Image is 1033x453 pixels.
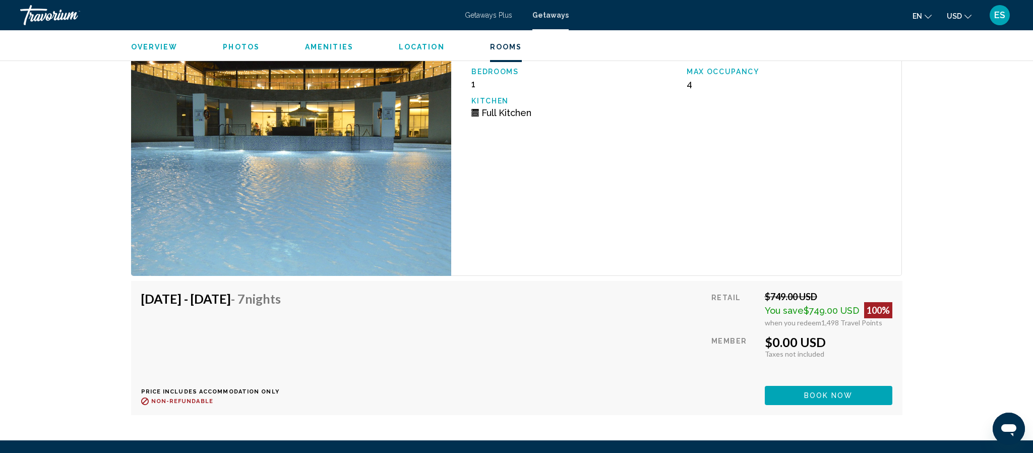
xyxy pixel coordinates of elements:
[711,334,757,378] div: Member
[471,97,677,105] p: Kitchen
[687,68,892,76] p: Max Occupancy
[804,392,853,400] span: Book now
[821,318,882,327] span: 1,498 Travel Points
[399,43,445,51] span: Location
[913,12,922,20] span: en
[20,5,455,25] a: Travorium
[490,43,522,51] span: Rooms
[765,305,804,316] span: You save
[765,386,892,405] button: Book now
[947,12,962,20] span: USD
[399,42,445,51] button: Location
[947,9,971,23] button: Change currency
[804,305,859,316] span: $749.00 USD
[245,291,281,306] span: Nights
[913,9,932,23] button: Change language
[993,413,1025,445] iframe: Button to launch messaging window
[532,11,569,19] a: Getaways
[141,388,288,395] p: Price includes accommodation only
[151,398,213,405] span: Non-refundable
[994,10,1005,20] span: ES
[141,291,281,306] h4: [DATE] - [DATE]
[471,68,677,76] p: Bedrooms
[987,5,1013,26] button: User Menu
[465,11,512,19] a: Getaways Plus
[305,43,353,51] span: Amenities
[305,42,353,51] button: Amenities
[231,291,281,306] span: - 7
[131,43,178,51] span: Overview
[471,79,475,89] span: 1
[223,43,260,51] span: Photos
[131,32,452,276] img: DH79O01X.jpg
[490,42,522,51] button: Rooms
[131,42,178,51] button: Overview
[481,107,531,118] span: Full Kitchen
[765,350,824,358] span: Taxes not included
[687,79,692,89] span: 4
[765,318,821,327] span: when you redeem
[223,42,260,51] button: Photos
[765,291,892,302] div: $749.00 USD
[765,334,892,350] div: $0.00 USD
[711,291,757,327] div: Retail
[864,302,892,318] div: 100%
